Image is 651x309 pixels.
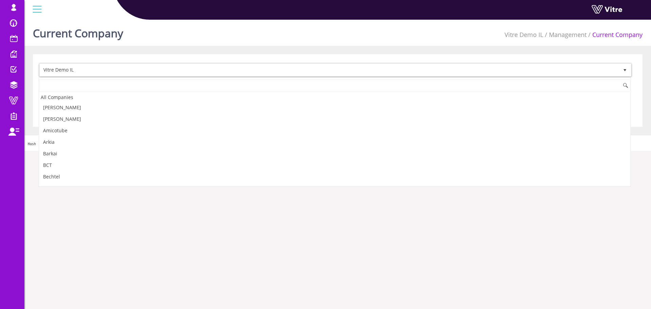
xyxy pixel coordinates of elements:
h1: Current Company [33,17,123,46]
span: Vitre Demo IL [40,64,619,76]
li: Amicotube [39,125,630,136]
li: Management [543,31,587,39]
span: Hash '4d4c4c6' Date '[DATE] 14:39:45 +0000' Branch 'Production' [28,142,156,146]
li: BCT [39,159,630,171]
span: select [619,64,631,76]
li: BOI [39,182,630,194]
li: [PERSON_NAME] [39,113,630,125]
a: Vitre Demo IL [505,31,543,39]
li: Barkai [39,148,630,159]
div: All Companies [39,93,630,102]
li: [PERSON_NAME] [39,102,630,113]
li: Current Company [587,31,643,39]
li: Arkia [39,136,630,148]
li: Bechtel [39,171,630,182]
